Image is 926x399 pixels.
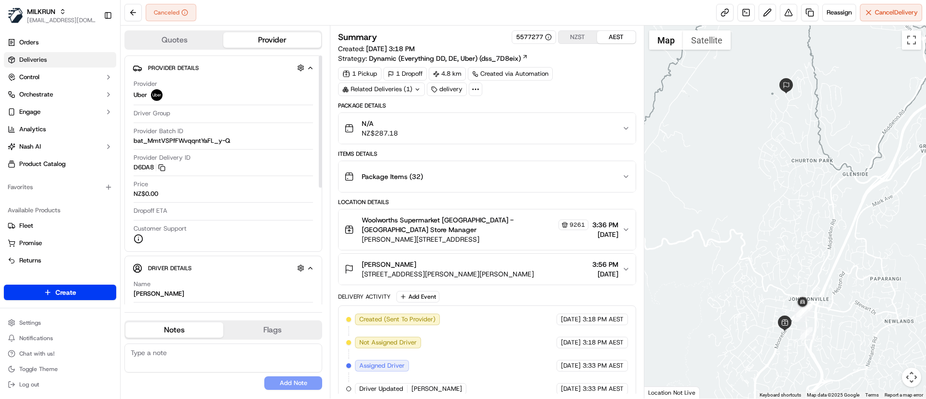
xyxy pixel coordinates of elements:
div: Related Deliveries (1) [338,83,425,96]
button: Engage [4,104,116,120]
div: 3 [794,309,807,322]
span: [STREET_ADDRESS][PERSON_NAME][PERSON_NAME] [362,269,534,279]
img: uber-new-logo.jpeg [151,89,163,101]
img: MILKRUN [8,8,23,23]
button: [EMAIL_ADDRESS][DOMAIN_NAME] [27,16,96,24]
span: Create [55,288,76,297]
span: Deliveries [19,55,47,64]
button: AEST [597,31,636,43]
a: Orders [4,35,116,50]
button: Reassign [822,4,856,21]
div: [PERSON_NAME] [134,289,184,298]
span: 3:56 PM [592,260,618,269]
span: Name [134,280,150,289]
div: 1 Dropoff [383,67,427,81]
span: 3:18 PM AEST [583,338,624,347]
span: 3:33 PM AEST [583,385,624,393]
span: Notifications [19,334,53,342]
a: Analytics [4,122,116,137]
span: Created (Sent To Provider) [359,315,436,324]
span: 9261 [570,221,585,229]
div: 4.8 km [429,67,466,81]
span: [PERSON_NAME] [411,385,462,393]
span: [DATE] [561,338,581,347]
div: Strategy: [338,54,528,63]
button: Quotes [125,32,223,48]
span: [DATE] 3:18 PM [366,44,415,53]
span: Assigned Driver [359,361,405,370]
button: Nash AI [4,139,116,154]
span: Promise [19,239,42,248]
span: Package Items ( 32 ) [362,172,423,181]
span: Toggle Theme [19,365,58,373]
span: Orders [19,38,39,47]
span: Uber [134,91,147,99]
a: Report a map error [885,392,923,398]
span: Provider Delivery ID [134,153,191,162]
span: [DATE] [561,385,581,393]
div: Location Details [338,198,636,206]
span: Product Catalog [19,160,66,168]
button: [PERSON_NAME][STREET_ADDRESS][PERSON_NAME][PERSON_NAME]3:56 PM[DATE] [339,254,635,285]
button: Control [4,69,116,85]
a: Open this area in Google Maps (opens a new window) [647,386,679,399]
button: Returns [4,253,116,268]
div: 2 [800,304,813,316]
span: Settings [19,319,41,327]
span: bat_MmtVSPfFWvqqntYaFL_y-Q [134,137,230,145]
button: MILKRUN [27,7,55,16]
span: 3:18 PM AEST [583,315,624,324]
button: Canceled [146,4,196,21]
span: Chat with us! [19,350,54,358]
button: Settings [4,316,116,330]
button: Flags [223,322,321,338]
span: Reassign [827,8,852,17]
span: [PERSON_NAME] [362,260,416,269]
span: Fleet [19,221,33,230]
button: Driver Details [133,260,314,276]
a: Deliveries [4,52,116,68]
a: Terms (opens in new tab) [865,392,879,398]
button: Provider Details [133,60,314,76]
a: Returns [8,256,112,265]
div: 5577277 [516,33,552,41]
button: Map camera controls [902,368,921,387]
button: Keyboard shortcuts [760,392,801,399]
button: Toggle Theme [4,362,116,376]
span: Cancel Delivery [875,8,918,17]
div: Available Products [4,203,116,218]
span: NZ$287.18 [362,128,398,138]
span: Analytics [19,125,46,134]
div: Delivery Activity [338,293,391,301]
a: Dynamic (Everything DD, DE, Uber) (dss_7D8eix) [369,54,528,63]
span: Driver Updated [359,385,403,393]
div: 1 Pickup [338,67,381,81]
a: Fleet [8,221,112,230]
button: Show street map [649,30,683,50]
button: N/ANZ$287.18 [339,113,635,144]
span: Nash AI [19,142,41,151]
span: NZ$0.00 [134,190,158,198]
span: [PERSON_NAME][STREET_ADDRESS] [362,234,588,244]
span: Provider Details [148,64,199,72]
div: delivery [427,83,467,96]
a: Promise [8,239,112,248]
button: Show satellite imagery [683,30,731,50]
span: [DATE] [592,230,618,239]
button: Package Items (32) [339,161,635,192]
button: Provider [223,32,321,48]
a: Created via Automation [468,67,553,81]
div: Location Not Live [644,386,700,399]
a: Product Catalog [4,156,116,172]
span: Provider Batch ID [134,127,183,136]
button: Create [4,285,116,300]
span: Not Assigned Driver [359,338,417,347]
div: 4 [796,304,809,317]
button: MILKRUNMILKRUN[EMAIL_ADDRESS][DOMAIN_NAME] [4,4,100,27]
span: Returns [19,256,41,265]
span: Dropoff ETA [134,206,167,215]
button: CancelDelivery [860,4,922,21]
div: Items Details [338,150,636,158]
span: Driver Group [134,109,170,118]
